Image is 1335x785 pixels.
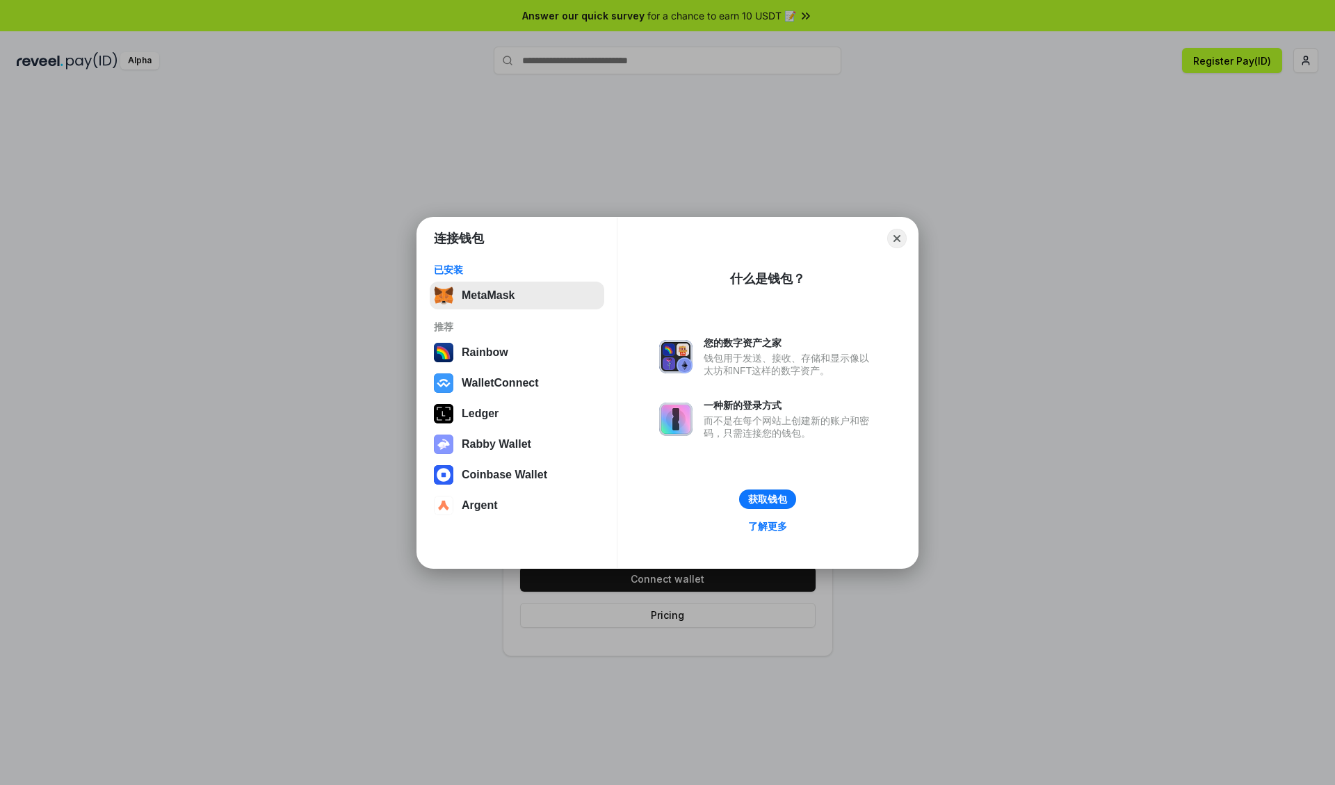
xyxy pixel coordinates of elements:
[430,282,604,309] button: MetaMask
[434,264,600,276] div: 已安装
[748,520,787,533] div: 了解更多
[462,407,499,420] div: Ledger
[462,377,539,389] div: WalletConnect
[430,339,604,366] button: Rainbow
[434,404,453,423] img: svg+xml,%3Csvg%20xmlns%3D%22http%3A%2F%2Fwww.w3.org%2F2000%2Fsvg%22%20width%3D%2228%22%20height%3...
[462,438,531,451] div: Rabby Wallet
[434,435,453,454] img: svg+xml,%3Csvg%20xmlns%3D%22http%3A%2F%2Fwww.w3.org%2F2000%2Fsvg%22%20fill%3D%22none%22%20viewBox...
[462,289,515,302] div: MetaMask
[659,340,693,373] img: svg+xml,%3Csvg%20xmlns%3D%22http%3A%2F%2Fwww.w3.org%2F2000%2Fsvg%22%20fill%3D%22none%22%20viewBox...
[430,369,604,397] button: WalletConnect
[434,465,453,485] img: svg+xml,%3Csvg%20width%3D%2228%22%20height%3D%2228%22%20viewBox%3D%220%200%2028%2028%22%20fill%3D...
[659,403,693,436] img: svg+xml,%3Csvg%20xmlns%3D%22http%3A%2F%2Fwww.w3.org%2F2000%2Fsvg%22%20fill%3D%22none%22%20viewBox...
[434,230,484,247] h1: 连接钱包
[739,489,796,509] button: 获取钱包
[462,346,508,359] div: Rainbow
[434,321,600,333] div: 推荐
[730,270,805,287] div: 什么是钱包？
[740,517,795,535] a: 了解更多
[704,399,876,412] div: 一种新的登录方式
[704,352,876,377] div: 钱包用于发送、接收、存储和显示像以太坊和NFT这样的数字资产。
[704,414,876,439] div: 而不是在每个网站上创建新的账户和密码，只需连接您的钱包。
[430,461,604,489] button: Coinbase Wallet
[462,499,498,512] div: Argent
[434,373,453,393] img: svg+xml,%3Csvg%20width%3D%2228%22%20height%3D%2228%22%20viewBox%3D%220%200%2028%2028%22%20fill%3D...
[462,469,547,481] div: Coinbase Wallet
[430,492,604,519] button: Argent
[748,493,787,505] div: 获取钱包
[434,343,453,362] img: svg+xml,%3Csvg%20width%3D%22120%22%20height%3D%22120%22%20viewBox%3D%220%200%20120%20120%22%20fil...
[434,496,453,515] img: svg+xml,%3Csvg%20width%3D%2228%22%20height%3D%2228%22%20viewBox%3D%220%200%2028%2028%22%20fill%3D...
[704,337,876,349] div: 您的数字资产之家
[430,400,604,428] button: Ledger
[887,229,907,248] button: Close
[434,286,453,305] img: svg+xml,%3Csvg%20fill%3D%22none%22%20height%3D%2233%22%20viewBox%3D%220%200%2035%2033%22%20width%...
[430,430,604,458] button: Rabby Wallet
